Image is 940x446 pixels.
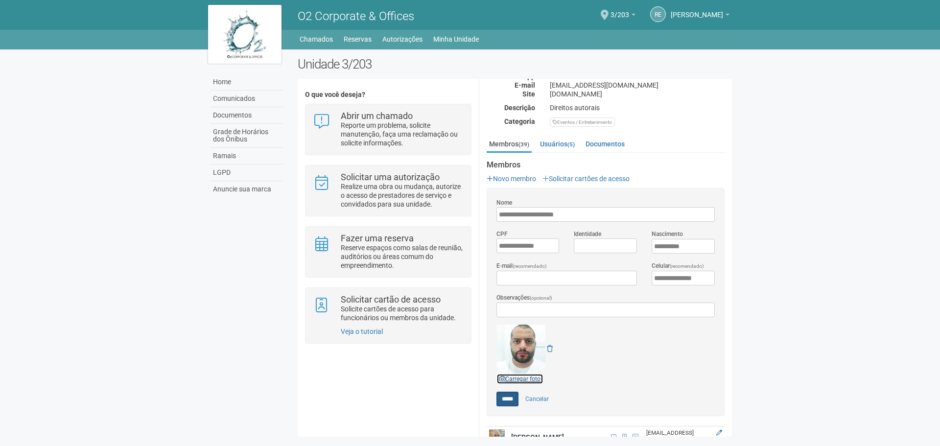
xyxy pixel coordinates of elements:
label: Celular [652,261,704,271]
a: Membros(39) [487,137,532,153]
img: user.png [489,429,505,445]
a: Novo membro [487,175,536,183]
label: Identidade [574,230,601,238]
strong: Membros [487,161,725,169]
a: Grade de Horários dos Ônibus [211,124,283,148]
div: [EMAIL_ADDRESS][DOMAIN_NAME] [542,81,732,90]
small: (39) [518,141,529,148]
p: Solicite cartões de acesso para funcionários ou membros da unidade. [341,305,464,322]
a: Cancelar [520,392,554,406]
strong: Solicitar cartão de acesso [341,294,441,305]
a: Documentos [211,107,283,124]
span: (opcional) [530,295,552,301]
a: Documentos [583,137,627,151]
a: Anuncie sua marca [211,181,283,197]
a: Ramais [211,148,283,164]
p: Reporte um problema, solicite manutenção, faça uma reclamação ou solicite informações. [341,121,464,147]
a: Solicitar cartões de acesso [542,175,630,183]
label: Nome [496,198,512,207]
div: [EMAIL_ADDRESS][DOMAIN_NAME] [646,429,709,446]
a: Carregar foto [496,374,543,384]
a: LGPD [211,164,283,181]
span: (recomendado) [513,263,547,269]
a: Solicitar uma autorização Realize uma obra ou mudança, autorize o acesso de prestadores de serviç... [313,173,463,209]
a: Reservas [344,32,372,46]
span: 3/203 [611,1,629,19]
a: Comunicados [211,91,283,107]
label: CPF [496,230,508,238]
strong: Descrição [504,104,535,112]
strong: Abrir um chamado [341,111,413,121]
strong: Categoria [504,117,535,125]
img: logo.jpg [208,5,282,64]
strong: Fazer uma reserva [341,233,414,243]
a: Autorizações [382,32,423,46]
label: E-mail [496,261,547,271]
div: Direitos autorais [542,103,732,112]
strong: Solicitar uma autorização [341,172,440,182]
span: O2 Corporate & Offices [298,9,414,23]
a: RE [650,6,666,22]
a: Minha Unidade [433,32,479,46]
span: RAIZA EDUARDA ASSIS DIAS [671,1,723,19]
p: Realize uma obra ou mudança, autorize o acesso de prestadores de serviço e convidados para sua un... [341,182,464,209]
a: Fazer uma reserva Reserve espaços como salas de reunião, auditórios ou áreas comum do empreendime... [313,234,463,270]
a: Usuários(5) [538,137,577,151]
a: Chamados [300,32,333,46]
small: (5) [567,141,575,148]
a: 3/203 [611,12,635,20]
h4: O que você deseja? [305,91,471,98]
a: Solicitar cartão de acesso Solicite cartões de acesso para funcionários ou membros da unidade. [313,295,463,322]
div: [DOMAIN_NAME] [542,90,732,98]
div: Eventos / Entretenimento [550,117,615,127]
a: Home [211,74,283,91]
strong: [PERSON_NAME] [511,433,564,441]
strong: E-mail [515,81,535,89]
strong: Site [522,90,535,98]
p: Reserve espaços como salas de reunião, auditórios ou áreas comum do empreendimento. [341,243,464,270]
a: Editar membro [716,429,722,436]
label: Nascimento [652,230,683,238]
a: Abrir um chamado Reporte um problema, solicite manutenção, faça uma reclamação ou solicite inform... [313,112,463,147]
label: Observações [496,293,552,303]
a: Veja o tutorial [341,328,383,335]
span: (recomendado) [670,263,704,269]
h2: Unidade 3/203 [298,57,732,71]
a: [PERSON_NAME] [671,12,729,20]
a: Remover [547,345,553,352]
img: GetFile [496,325,545,374]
